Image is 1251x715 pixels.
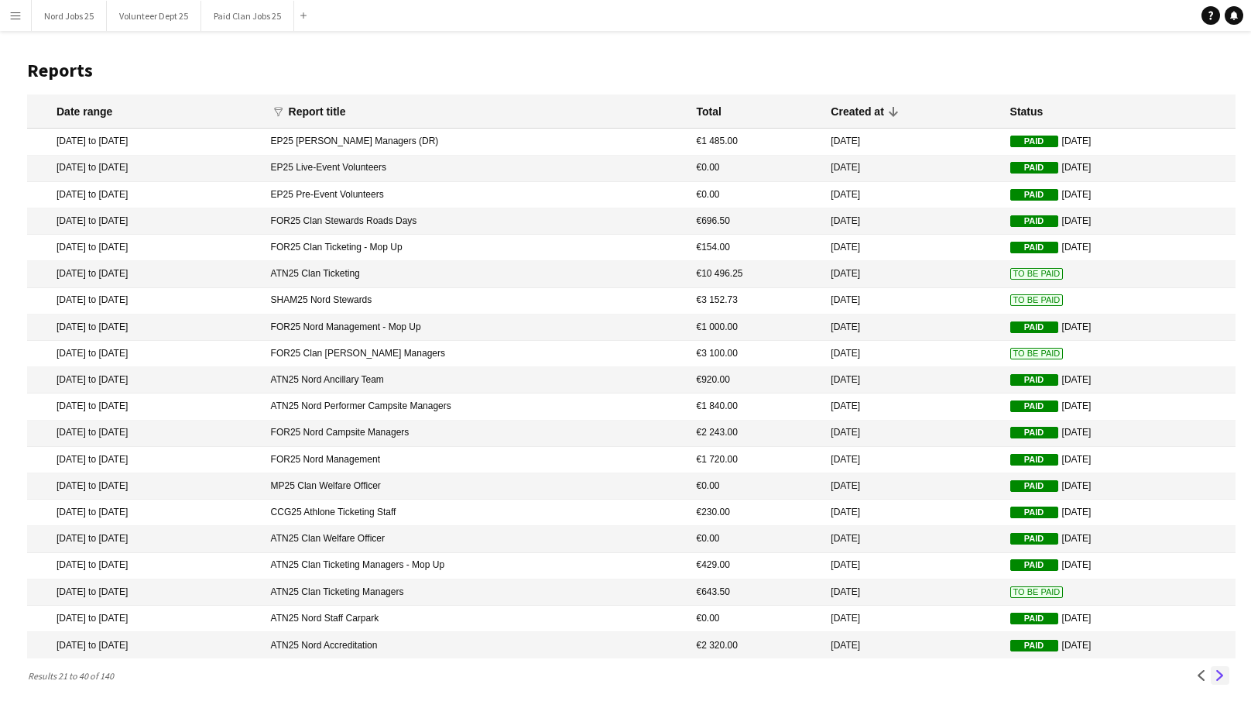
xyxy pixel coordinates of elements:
mat-cell: [DATE] [823,315,1002,341]
div: Created at [831,105,883,119]
mat-cell: [DATE] [1003,632,1236,658]
mat-cell: [DATE] to [DATE] [27,129,263,155]
mat-cell: [DATE] [823,129,1002,155]
mat-cell: SHAM25 Nord Stewards [263,288,689,315]
mat-cell: FOR25 Nord Management - Mop Up [263,315,689,341]
mat-cell: ATN25 Clan Ticketing Managers - Mop Up [263,553,689,579]
mat-cell: [DATE] [823,235,1002,261]
span: Paid [1010,374,1058,386]
button: Nord Jobs 25 [32,1,107,31]
mat-cell: CCG25 Athlone Ticketing Staff [263,500,689,526]
mat-cell: [DATE] [823,473,1002,500]
mat-cell: [DATE] [1003,526,1236,552]
mat-cell: [DATE] [823,553,1002,579]
mat-cell: [DATE] to [DATE] [27,288,263,315]
mat-cell: €1 485.00 [688,129,823,155]
h1: Reports [27,59,1236,82]
mat-cell: [DATE] [823,632,1002,658]
mat-cell: EP25 [PERSON_NAME] Managers (DR) [263,129,689,155]
mat-cell: [DATE] to [DATE] [27,315,263,341]
mat-cell: EP25 Pre-Event Volunteers [263,182,689,208]
mat-cell: [DATE] [1003,156,1236,182]
span: Paid [1010,480,1058,492]
mat-cell: €154.00 [688,235,823,261]
mat-cell: [DATE] [1003,235,1236,261]
mat-cell: [DATE] [823,208,1002,235]
span: Paid [1010,189,1058,201]
mat-cell: [DATE] [1003,208,1236,235]
mat-cell: [DATE] to [DATE] [27,182,263,208]
mat-cell: ATN25 Nord Staff Carpark [263,606,689,632]
mat-cell: [DATE] [1003,553,1236,579]
mat-cell: FOR25 Nord Management [263,447,689,473]
mat-cell: [DATE] [1003,421,1236,447]
mat-cell: [DATE] to [DATE] [27,526,263,552]
span: Paid [1010,454,1058,466]
mat-cell: €3 100.00 [688,341,823,367]
mat-cell: [DATE] [823,579,1002,606]
mat-cell: MP25 Clan Welfare Officer [263,473,689,500]
mat-cell: [DATE] [823,606,1002,632]
mat-cell: €1 720.00 [688,447,823,473]
mat-cell: [DATE] [823,341,1002,367]
span: To Be Paid [1010,348,1064,359]
span: To Be Paid [1010,268,1064,280]
mat-cell: EP25 Live-Event Volunteers [263,156,689,182]
mat-cell: [DATE] to [DATE] [27,606,263,632]
mat-cell: [DATE] [823,500,1002,526]
span: Paid [1010,215,1058,227]
button: Volunteer Dept 25 [107,1,201,31]
span: Paid [1010,559,1058,571]
button: Paid Clan Jobs 25 [201,1,294,31]
span: Results 21 to 40 of 140 [27,670,120,682]
span: Paid [1010,533,1058,545]
mat-cell: [DATE] [1003,315,1236,341]
mat-cell: ATN25 Nord Performer Campsite Managers [263,394,689,420]
div: Report title [289,105,360,119]
mat-cell: €429.00 [688,553,823,579]
mat-cell: €0.00 [688,606,823,632]
span: Paid [1010,136,1058,147]
div: Date range [57,105,112,119]
mat-cell: [DATE] [823,261,1002,287]
mat-cell: €696.50 [688,208,823,235]
mat-cell: [DATE] [1003,129,1236,155]
mat-cell: €1 840.00 [688,394,823,420]
div: Report title [289,105,346,119]
mat-cell: FOR25 Clan Ticketing - Mop Up [263,235,689,261]
span: Paid [1010,162,1058,174]
mat-cell: [DATE] to [DATE] [27,367,263,394]
mat-cell: €643.50 [688,579,823,606]
mat-cell: [DATE] [1003,473,1236,500]
mat-cell: [DATE] [823,288,1002,315]
span: Paid [1010,613,1058,624]
mat-cell: [DATE] to [DATE] [27,500,263,526]
span: Paid [1010,321,1058,333]
mat-cell: [DATE] [1003,447,1236,473]
span: Paid [1010,507,1058,518]
mat-cell: €0.00 [688,182,823,208]
mat-cell: [DATE] [823,526,1002,552]
mat-cell: [DATE] [1003,367,1236,394]
mat-cell: €2 243.00 [688,421,823,447]
mat-cell: FOR25 Clan [PERSON_NAME] Managers [263,341,689,367]
mat-cell: FOR25 Nord Campsite Managers [263,421,689,447]
mat-cell: [DATE] [1003,500,1236,526]
mat-cell: [DATE] to [DATE] [27,235,263,261]
mat-cell: €1 000.00 [688,315,823,341]
mat-cell: [DATE] to [DATE] [27,421,263,447]
mat-cell: [DATE] to [DATE] [27,579,263,606]
mat-cell: €230.00 [688,500,823,526]
mat-cell: [DATE] [823,156,1002,182]
mat-cell: [DATE] to [DATE] [27,341,263,367]
div: Total [696,105,721,119]
mat-cell: ATN25 Nord Accreditation [263,632,689,658]
mat-cell: €0.00 [688,526,823,552]
mat-cell: [DATE] to [DATE] [27,447,263,473]
mat-cell: €3 152.73 [688,288,823,315]
span: Paid [1010,242,1058,253]
div: Status [1010,105,1044,119]
mat-cell: [DATE] to [DATE] [27,473,263,500]
span: Paid [1010,640,1058,651]
mat-cell: [DATE] to [DATE] [27,208,263,235]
